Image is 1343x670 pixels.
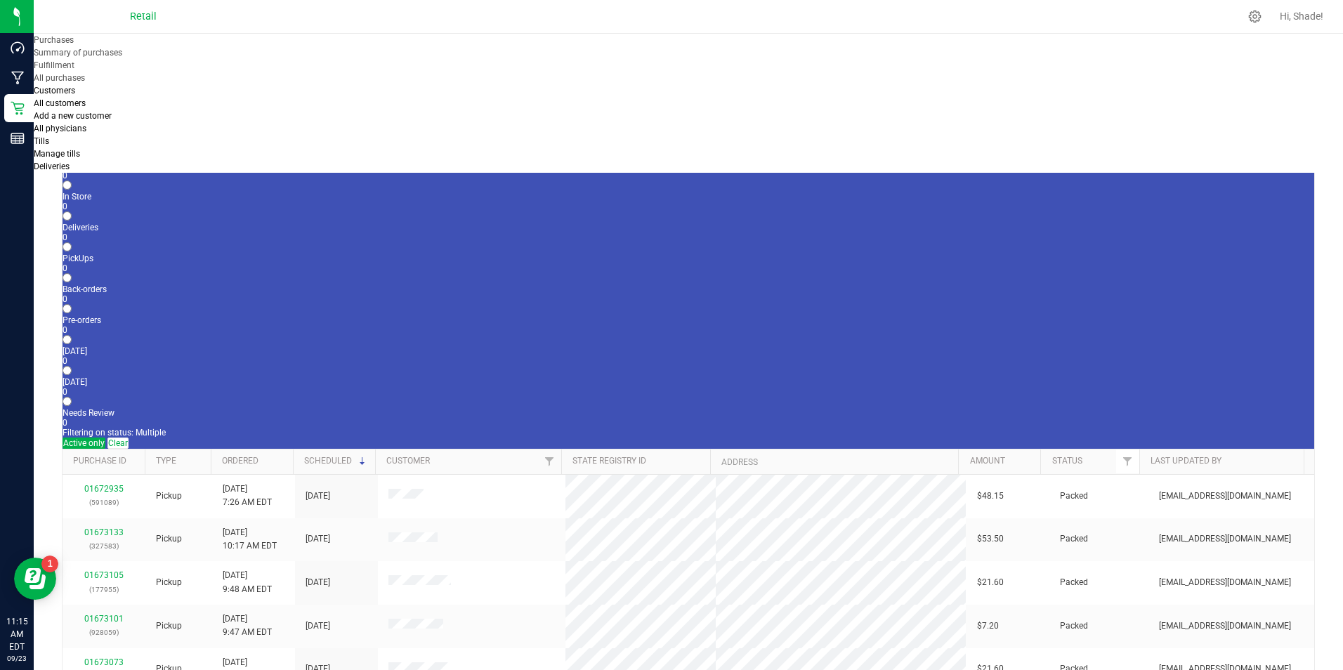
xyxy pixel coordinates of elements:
span: Pickup [156,490,182,503]
div: 0 [63,263,1314,273]
span: [DATE] 9:48 AM EDT [223,569,272,596]
a: Purchase ID [73,456,139,467]
inline-svg: Reports [11,131,25,145]
a: 01673101 [84,614,124,624]
span: Retail [130,11,157,22]
a: 01673073 [84,657,124,667]
span: Multiple [136,428,166,438]
span: Tills [34,136,49,146]
a: Tills Manage tills [34,136,328,160]
a: Scheduled [304,456,369,467]
p: (591089) [73,496,134,509]
span: Customers [34,86,75,96]
span: $48.15 [977,490,1004,503]
div: In Store [63,192,1314,202]
span: [DATE] 7:26 AM EDT [223,482,272,509]
span: [EMAIL_ADDRESS][DOMAIN_NAME] [1159,576,1291,589]
a: Customer [386,456,538,467]
span: Packed [1060,532,1088,546]
span: All purchases [34,73,85,83]
span: [DATE] 10:17 AM EDT [223,526,277,553]
span: All physicians [34,124,86,133]
span: Packed [1060,619,1088,633]
span: Summary of purchases [34,48,122,58]
iframe: Resource center unread badge [41,556,58,572]
inline-svg: Dashboard [11,41,25,55]
p: 11:15 AM EDT [6,615,27,653]
div: [DATE] [63,377,1314,387]
span: [EMAIL_ADDRESS][DOMAIN_NAME] [1159,490,1291,503]
div: 0 [63,232,1314,242]
span: $53.50 [977,532,1004,546]
span: [DATE] [306,576,330,589]
div: Needs Review [63,408,1314,418]
span: [DATE] 9:47 AM EDT [223,612,272,639]
th: Address [710,449,958,475]
span: Packed [1060,576,1088,589]
a: 01672935 [84,484,124,494]
a: Type [156,456,205,467]
div: 0 [63,294,1314,304]
span: All customers [34,98,86,108]
div: 0 [63,387,1314,397]
div: Back-orders [63,284,1314,294]
span: [DATE] [306,490,330,503]
span: Fulfillment [34,60,74,70]
a: Filter [538,449,561,473]
span: Pickup [156,532,182,546]
iframe: Resource center [14,558,56,600]
a: Filter [1116,449,1139,473]
div: 0 [63,356,1314,366]
span: [DATE] [306,532,330,546]
button: Clear [107,438,129,449]
span: [EMAIL_ADDRESS][DOMAIN_NAME] [1159,619,1291,633]
a: Ordered [222,456,287,467]
a: Deliveries [34,162,70,171]
div: 0 [63,171,1314,180]
div: Pre-orders [63,315,1314,325]
div: [DATE] [63,346,1314,356]
div: Deliveries [63,223,1314,232]
a: 01673133 [84,527,124,537]
span: $21.60 [977,576,1004,589]
div: 0 [63,202,1314,211]
span: Manage tills [34,149,80,159]
a: 01673105 [84,570,124,580]
span: Add a new customer [34,111,112,121]
p: (327583) [73,539,134,553]
a: Status [1052,456,1116,467]
inline-svg: Manufacturing [11,71,25,85]
span: Packed [1060,490,1088,503]
a: Purchases Summary of purchases Fulfillment All purchases [34,35,328,84]
a: Customers All customers Add a new customer All physicians [34,86,328,135]
span: Filtering on status: [63,428,133,438]
p: (177955) [73,583,134,596]
p: (928059) [73,626,134,639]
p: 09/23 [6,653,27,664]
span: $7.20 [977,619,999,633]
button: Active only [63,438,105,449]
span: Pickup [156,576,182,589]
a: Amount [970,456,1035,467]
a: State Registry ID [572,456,705,467]
a: Last Updated By [1151,456,1299,467]
div: 0 [63,418,1314,428]
span: Purchases [34,35,74,45]
span: Pickup [156,619,182,633]
div: PickUps [63,254,1314,263]
span: [EMAIL_ADDRESS][DOMAIN_NAME] [1159,532,1291,546]
div: Manage settings [1246,10,1264,23]
inline-svg: Retail [11,101,25,115]
span: Hi, Shade! [1280,11,1323,22]
div: 0 [63,325,1314,335]
span: [DATE] [306,619,330,633]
